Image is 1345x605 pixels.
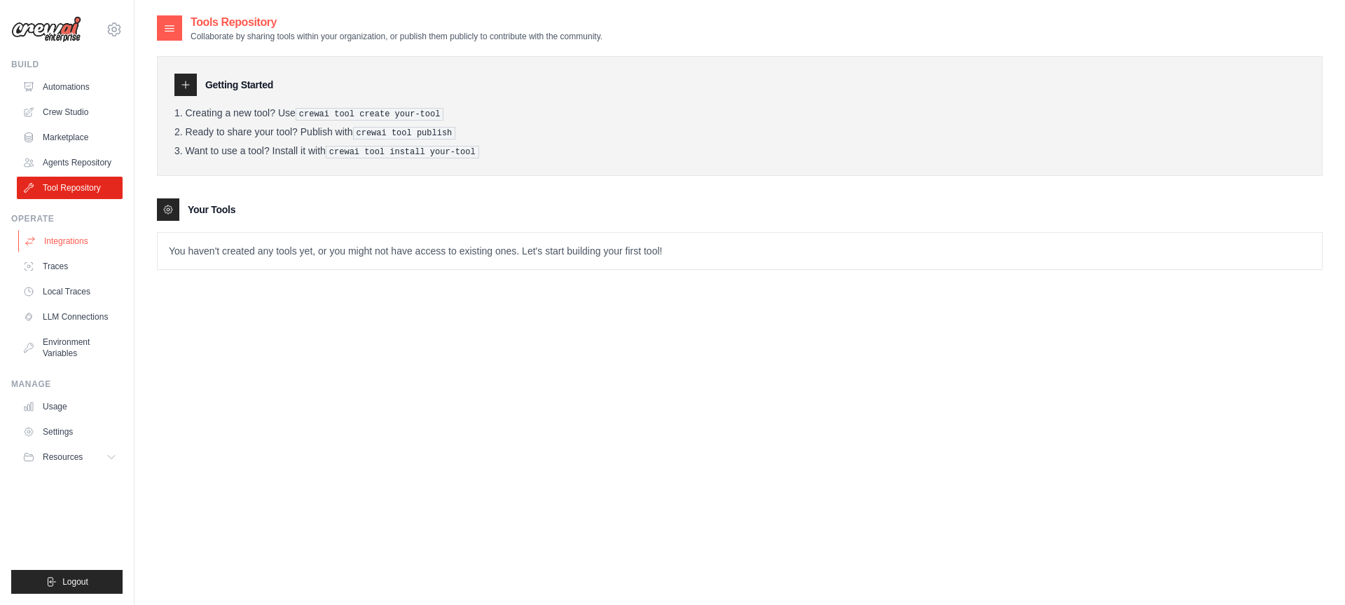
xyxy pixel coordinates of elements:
[17,255,123,278] a: Traces
[296,108,444,121] pre: crewai tool create your-tool
[191,14,602,31] h2: Tools Repository
[11,570,123,594] button: Logout
[11,59,123,70] div: Build
[11,16,81,43] img: Logo
[17,446,123,468] button: Resources
[62,576,88,587] span: Logout
[17,101,123,123] a: Crew Studio
[191,31,602,42] p: Collaborate by sharing tools within your organization, or publish them publicly to contribute wit...
[17,280,123,303] a: Local Traces
[174,126,1305,140] li: Ready to share your tool? Publish with
[17,395,123,418] a: Usage
[17,421,123,443] a: Settings
[43,451,83,463] span: Resources
[17,151,123,174] a: Agents Repository
[205,78,273,92] h3: Getting Started
[158,233,1322,269] p: You haven't created any tools yet, or you might not have access to existing ones. Let's start bui...
[18,230,124,252] a: Integrations
[174,145,1305,158] li: Want to use a tool? Install it with
[326,146,479,158] pre: crewai tool install your-tool
[174,107,1305,121] li: Creating a new tool? Use
[11,213,123,224] div: Operate
[353,127,456,140] pre: crewai tool publish
[17,126,123,149] a: Marketplace
[17,177,123,199] a: Tool Repository
[11,379,123,390] div: Manage
[17,306,123,328] a: LLM Connections
[17,76,123,98] a: Automations
[17,331,123,365] a: Environment Variables
[188,203,235,217] h3: Your Tools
